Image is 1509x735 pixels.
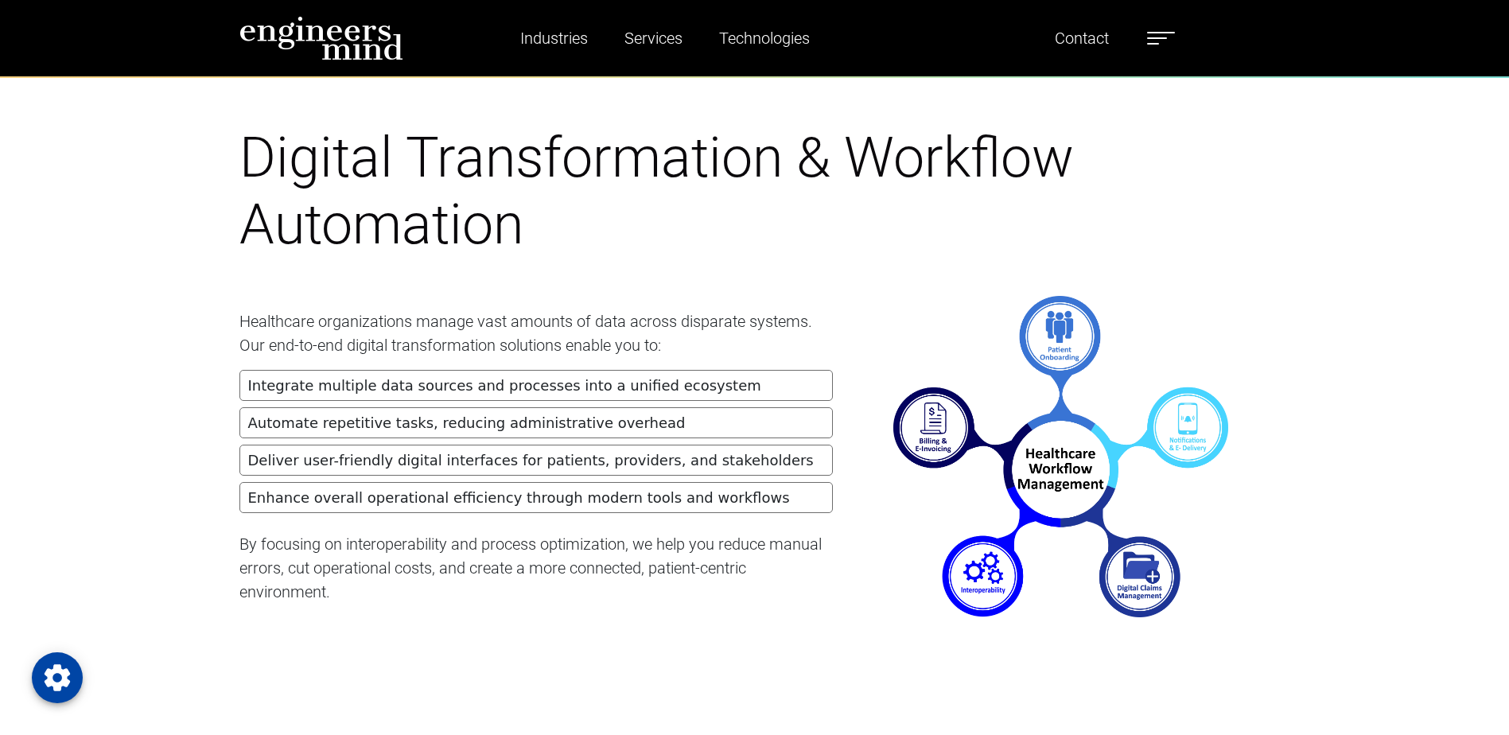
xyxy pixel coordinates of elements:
[893,296,1228,618] img: Resilient_solutions
[1048,20,1115,56] a: Contact
[239,482,833,513] li: Enhance overall operational efficiency through modern tools and workflows
[239,16,403,60] img: logo
[239,445,833,476] li: Deliver user-friendly digital interfaces for patients, providers, and stakeholders
[239,370,833,401] li: Integrate multiple data sources and processes into a unified ecosystem
[239,532,833,604] p: By focusing on interoperability and process optimization, we help you reduce manual errors, cut o...
[239,407,833,438] li: Automate repetitive tasks, reducing administrative overhead
[618,20,689,56] a: Services
[239,309,833,357] p: Healthcare organizations manage vast amounts of data across disparate systems. Our end-to-end dig...
[239,125,1074,257] span: Digital Transformation & Workflow Automation
[514,20,594,56] a: Industries
[713,20,816,56] a: Technologies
